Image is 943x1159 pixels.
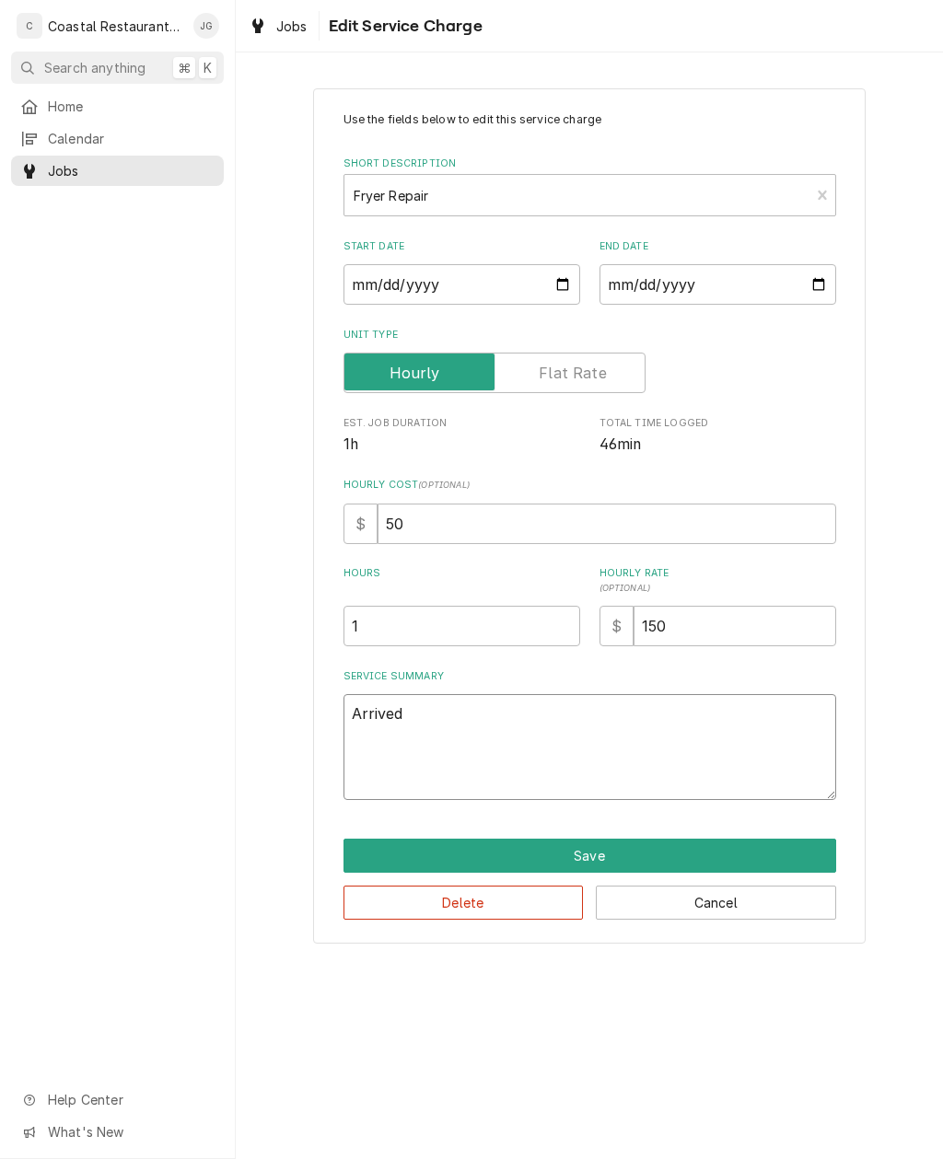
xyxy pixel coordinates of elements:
[48,97,215,116] span: Home
[343,328,836,393] div: Unit Type
[48,161,215,180] span: Jobs
[343,435,358,453] span: 1h
[343,478,836,493] label: Hourly Cost
[204,58,212,77] span: K
[48,1090,213,1109] span: Help Center
[600,416,836,431] span: Total Time Logged
[343,566,580,646] div: [object Object]
[343,669,836,800] div: Service Summary
[343,839,836,873] div: Button Group Row
[343,694,836,800] textarea: Arrived on site found oil level low went ahead and dropped oil and replaced temperature probe fil...
[48,129,215,148] span: Calendar
[241,11,315,41] a: Jobs
[48,1122,213,1142] span: What's New
[343,504,378,544] div: $
[343,669,836,684] label: Service Summary
[343,839,836,873] button: Save
[343,416,580,431] span: Est. Job Duration
[11,1084,224,1115] a: Go to Help Center
[11,123,224,154] a: Calendar
[343,434,580,456] span: Est. Job Duration
[313,88,866,944] div: Line Item Create/Update
[11,1117,224,1147] a: Go to What's New
[178,58,191,77] span: ⌘
[343,156,836,216] div: Short Description
[343,886,584,920] button: Delete
[596,886,836,920] button: Cancel
[600,435,642,453] span: 46min
[343,111,836,128] p: Use the fields below to edit this service charge
[343,416,580,456] div: Est. Job Duration
[343,239,580,305] div: Start Date
[600,566,836,646] div: [object Object]
[600,239,836,254] label: End Date
[343,873,836,920] div: Button Group Row
[323,14,483,39] span: Edit Service Charge
[600,416,836,456] div: Total Time Logged
[11,91,224,122] a: Home
[343,264,580,305] input: yyyy-mm-dd
[343,328,836,342] label: Unit Type
[343,478,836,543] div: Hourly Cost
[11,156,224,186] a: Jobs
[343,839,836,920] div: Button Group
[600,606,634,646] div: $
[11,52,224,84] button: Search anything⌘K
[193,13,219,39] div: JG
[343,156,836,171] label: Short Description
[600,566,836,596] label: Hourly Rate
[600,264,836,305] input: yyyy-mm-dd
[276,17,308,36] span: Jobs
[418,480,470,490] span: ( optional )
[600,434,836,456] span: Total Time Logged
[343,239,580,254] label: Start Date
[48,17,183,36] div: Coastal Restaurant Repair
[44,58,146,77] span: Search anything
[193,13,219,39] div: James Gatton's Avatar
[600,583,651,593] span: ( optional )
[343,111,836,800] div: Line Item Create/Update Form
[343,566,580,596] label: Hours
[600,239,836,305] div: End Date
[17,13,42,39] div: C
